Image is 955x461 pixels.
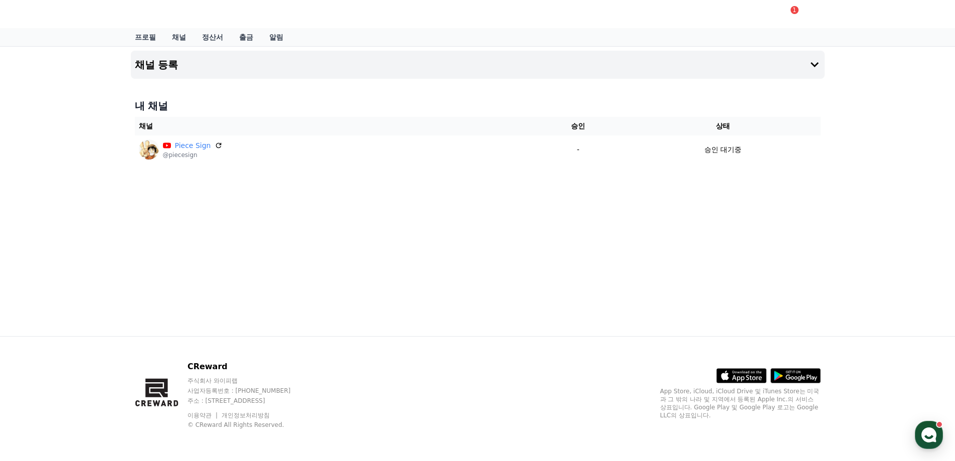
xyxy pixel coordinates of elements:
span: 대화 [92,334,104,342]
a: CReward [135,6,210,22]
th: 채널 [135,117,531,135]
p: 승인 대기중 [704,144,741,155]
img: Piece Sign [139,139,159,160]
span: CReward [151,6,210,22]
p: 주소 : [STREET_ADDRESS] [187,397,310,405]
p: CReward [187,361,310,373]
span: 홈 [32,333,38,341]
a: 설정 [129,318,193,343]
p: App Store, iCloud, iCloud Drive 및 iTunes Store는 미국과 그 밖의 나라 및 지역에서 등록된 Apple Inc.의 서비스 상표입니다. Goo... [660,387,821,419]
th: 승인 [531,117,626,135]
p: 사업자등록번호 : [PHONE_NUMBER] [187,387,310,395]
button: 채널 등록 [131,51,825,79]
a: 알림 [261,28,291,46]
a: 이용약관 [187,412,219,419]
p: @piecesign [163,151,223,159]
h4: 채널 등록 [135,59,178,70]
a: 1 [785,8,797,20]
a: 프로필 [127,28,164,46]
a: 정산서 [194,28,231,46]
th: 상태 [626,117,821,135]
a: 출금 [231,28,261,46]
div: 1 [791,6,799,14]
a: 채널 [164,28,194,46]
a: Piece Sign [175,140,211,151]
p: - [535,144,622,155]
h4: 내 채널 [135,99,821,113]
a: 개인정보처리방침 [222,412,270,419]
a: 홈 [3,318,66,343]
span: 설정 [155,333,167,341]
p: © CReward All Rights Reserved. [187,421,310,429]
p: 주식회사 와이피랩 [187,377,310,385]
a: 대화 [66,318,129,343]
